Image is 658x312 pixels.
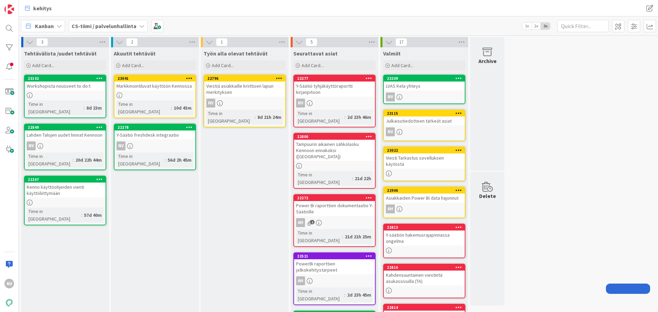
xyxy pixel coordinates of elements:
[82,211,103,219] div: 57d 40m
[74,156,103,164] div: 20d 22h 44m
[296,218,305,227] div: AH
[28,177,106,182] div: 22267
[384,92,465,101] div: NV
[384,110,465,125] div: 23115Julkaisutiedotteen tärkeät asiat
[384,82,465,90] div: LVAS Kela yhteys
[25,124,106,139] div: 22849Lahden Talojen uudet hinnat Kennoon
[294,253,375,259] div: 22521
[25,75,106,82] div: 23102
[118,125,195,130] div: 22278
[387,265,465,270] div: 22816
[25,141,106,150] div: NV
[384,264,465,286] div: 22816Kahdensuuntainen viestintä asukassivuilla (TA)
[204,75,286,127] a: 22796Viestiä asiakkaille kriittisen lapun merkityksenNVTime in [GEOGRAPHIC_DATA]:8d 21h 24m
[114,124,196,170] a: 22278Y-Säätiö freshdesk integraatioNVTime in [GEOGRAPHIC_DATA]:56d 2h 45m
[4,298,14,308] img: avatar
[206,110,255,125] div: Time in [GEOGRAPHIC_DATA]
[384,147,465,169] div: 23022Viesti Tarkastus sovelluksen käytöstä
[171,104,172,112] span: :
[293,133,376,189] a: 22806Tampuurin aikainen sähkölasku Kennoon ennakoksi ([GEOGRAPHIC_DATA])Time in [GEOGRAPHIC_DATA]...
[384,147,465,153] div: 23022
[386,204,395,213] div: AH
[114,124,195,139] div: 22278Y-Säätiö freshdesk integraatio
[294,134,375,140] div: 22806
[85,104,103,112] div: 8d 23m
[294,140,375,161] div: Tampuurin aikainen sähkölasku Kennoon ennakoksi ([GEOGRAPHIC_DATA])
[72,23,136,29] b: CS-tiimi / palvelunhallinta
[384,116,465,125] div: Julkaisutiedotteen tärkeät asiat
[310,220,315,224] span: 1
[27,141,36,150] div: NV
[165,156,166,164] span: :
[204,82,285,97] div: Viestiä asiakkaille kriittisen lapun merkityksen
[294,82,375,97] div: Y-Säätiö tyhjäkäyttöraportti kirjanpitoon
[384,230,465,246] div: Y-säätiön hakemusrajapinnassa ongelma
[256,113,283,121] div: 8d 21h 24m
[302,62,324,68] span: Add Card...
[206,99,215,108] div: NV
[383,264,465,298] a: 22816Kahdensuuntainen viestintä asukassivuilla (TA)
[255,113,256,121] span: :
[294,75,375,97] div: 22277Y-Säätiö tyhjäkäyttöraportti kirjanpitoon
[387,111,465,116] div: 23115
[117,152,165,167] div: Time in [GEOGRAPHIC_DATA]
[36,38,48,46] span: 3
[204,99,285,108] div: NV
[33,4,52,12] span: kehitys
[25,124,106,130] div: 22849
[27,152,73,167] div: Time in [GEOGRAPHIC_DATA]
[294,195,375,216] div: 22272Power Bi raporttien dokumentaatio Y-Säätiölle
[204,75,285,97] div: 22796Viestiä asiakkaille kriittisen lapun merkityksen
[24,75,106,118] a: 23102Workshopista nousseet to do:tTime in [GEOGRAPHIC_DATA]:8d 23m
[24,176,106,225] a: 22267Kenno käyttöohjeiden vienti käyttöliittymäänTime in [GEOGRAPHIC_DATA]:57d 40m
[118,76,195,81] div: 23041
[386,92,395,101] div: NV
[126,38,138,46] span: 2
[391,62,413,68] span: Add Card...
[114,124,195,130] div: 22278
[293,252,376,305] a: 22521PowerBi raporttien jatkokehitystarpeetAHTime in [GEOGRAPHIC_DATA]:2d 23h 45m
[479,192,496,200] div: Delete
[557,20,609,32] input: Quick Filter...
[344,113,345,121] span: :
[293,75,376,127] a: 22277Y-Säätiö tyhjäkäyttöraportti kirjanpitoonNVTime in [GEOGRAPHIC_DATA]:2d 23h 46m
[384,127,465,136] div: NV
[384,264,465,271] div: 22816
[294,75,375,82] div: 22277
[387,188,465,193] div: 22906
[25,176,106,183] div: 22267
[207,76,285,81] div: 22796
[114,75,195,82] div: 23041
[384,204,465,213] div: AH
[297,254,375,259] div: 22521
[297,76,375,81] div: 22277
[296,171,352,186] div: Time in [GEOGRAPHIC_DATA]
[387,148,465,153] div: 23022
[384,194,465,202] div: Asiakkaiden Power Bi data hajonnut
[387,305,465,310] div: 22814
[122,62,144,68] span: Add Card...
[294,201,375,216] div: Power Bi raporttien dokumentaatio Y-Säätiölle
[384,271,465,286] div: Kahdensuuntainen viestintä asukassivuilla (TA)
[384,224,465,230] div: 22813
[204,50,268,57] span: Työn alla olevat tehtävät
[293,50,338,57] span: Seurattavat asiat
[84,104,85,112] span: :
[294,253,375,274] div: 22521PowerBi raporttien jatkokehitystarpeet
[117,141,125,150] div: NV
[352,175,353,182] span: :
[294,134,375,161] div: 22806Tampuurin aikainen sähkölasku Kennoon ennakoksi ([GEOGRAPHIC_DATA])
[4,4,14,14] img: Visit kanbanzone.com
[395,38,407,46] span: 17
[294,218,375,227] div: AH
[25,176,106,198] div: 22267Kenno käyttöohjeiden vienti käyttöliittymään
[294,195,375,201] div: 22272
[296,110,344,125] div: Time in [GEOGRAPHIC_DATA]
[114,130,195,139] div: Y-Säätiö freshdesk integraatio
[25,130,106,139] div: Lahden Talojen uudet hinnat Kennoon
[296,287,344,302] div: Time in [GEOGRAPHIC_DATA]
[383,147,465,181] a: 23022Viesti Tarkastus sovelluksen käytöstä
[383,224,465,258] a: 22813Y-säätiön hakemusrajapinnassa ongelma
[383,50,401,57] span: Valmiit
[383,75,465,104] a: 23209LVAS Kela yhteysNV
